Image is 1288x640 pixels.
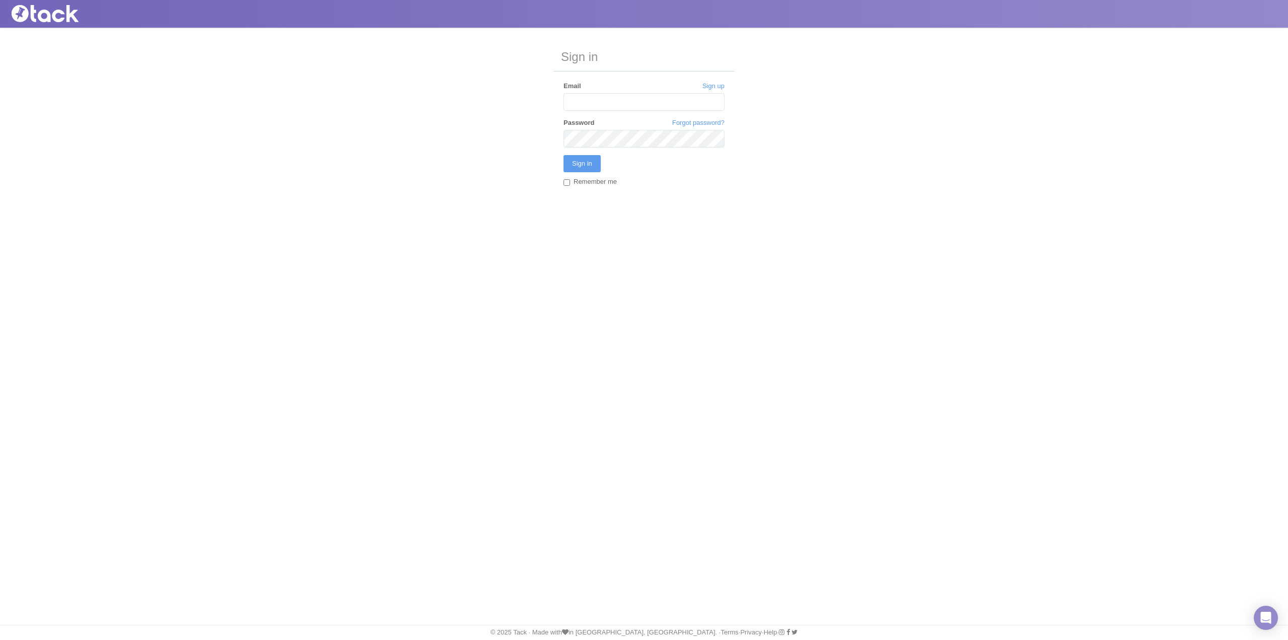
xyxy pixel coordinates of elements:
[3,628,1285,637] div: © 2025 Tack · Made with in [GEOGRAPHIC_DATA], [GEOGRAPHIC_DATA]. · · · ·
[563,177,617,188] label: Remember me
[764,628,777,636] a: Help
[553,43,735,72] h3: Sign in
[740,628,762,636] a: Privacy
[563,118,594,127] label: Password
[702,82,725,91] a: Sign up
[8,5,108,22] img: Tack
[563,155,601,172] input: Sign in
[720,628,738,636] a: Terms
[563,179,570,186] input: Remember me
[1254,606,1278,630] div: Open Intercom Messenger
[672,118,725,127] a: Forgot password?
[563,82,581,91] label: Email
